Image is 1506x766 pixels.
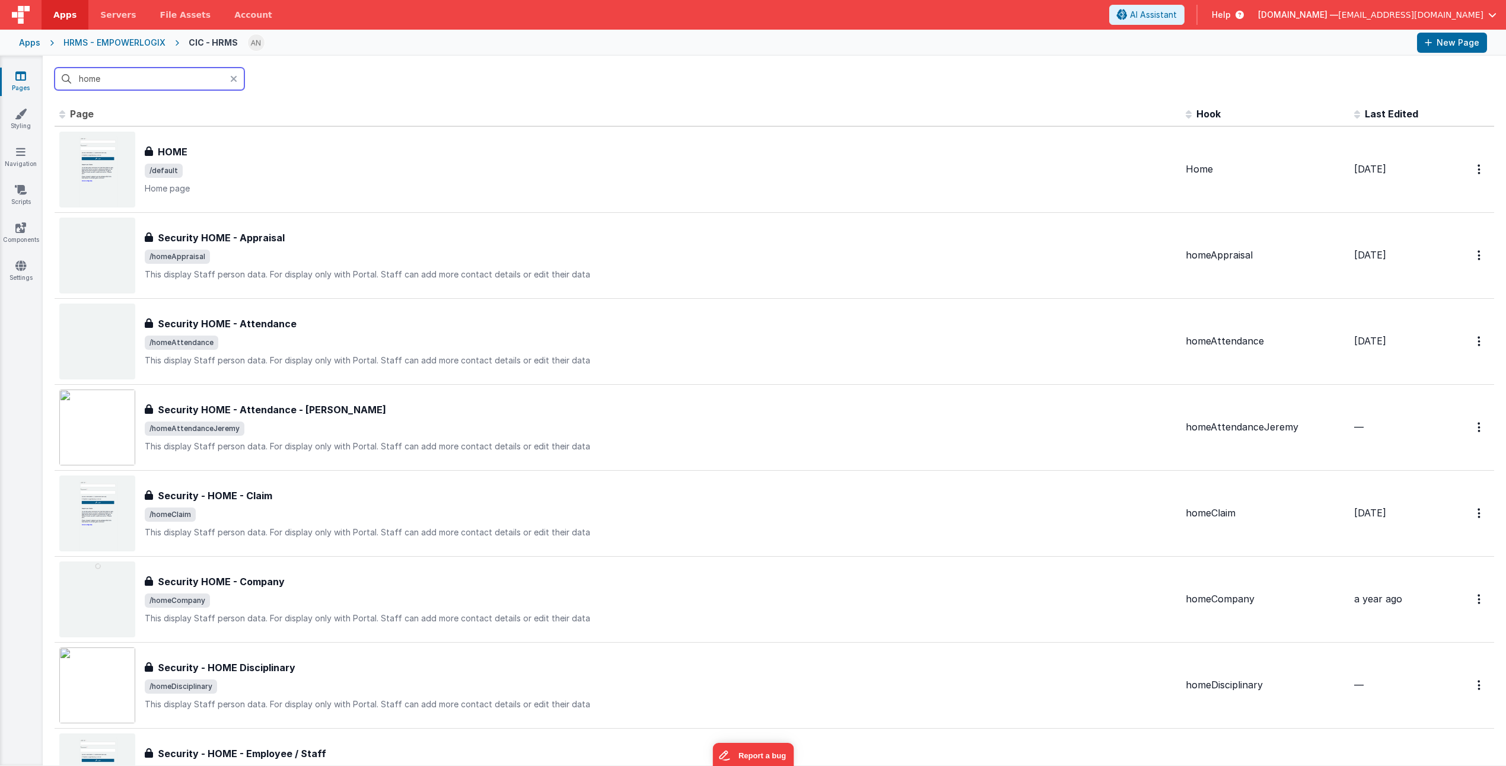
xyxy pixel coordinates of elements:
span: /homeClaim [145,508,196,522]
span: Page [70,108,94,120]
span: /default [145,164,183,178]
div: homeCompany [1186,592,1345,606]
div: CIC - HRMS [189,37,238,49]
span: /homeAttendanceJeremy [145,422,244,436]
p: This display Staff person data. For display only with Portal. Staff can add more contact details ... [145,441,1176,452]
div: Apps [19,37,40,49]
span: /homeAttendance [145,336,218,350]
button: Options [1470,587,1489,611]
h3: Security - HOME - Employee / Staff [158,746,326,761]
div: homeClaim [1186,506,1345,520]
div: HRMS - EMPOWERLOGIX [63,37,165,49]
h3: Security - HOME Disciplinary [158,660,295,675]
span: File Assets [160,9,211,21]
span: — [1354,679,1364,691]
p: This display Staff person data. For display only with Portal. Staff can add more contact details ... [145,526,1176,538]
span: a year ago [1354,593,1402,605]
span: [EMAIL_ADDRESS][DOMAIN_NAME] [1338,9,1483,21]
div: homeAttendance [1186,334,1345,348]
p: Home page [145,183,1176,194]
img: 1ed2b4006576416bae4b007ab5b07290 [248,34,265,51]
span: /homeCompany [145,593,210,608]
span: [DOMAIN_NAME] — [1258,9,1338,21]
span: [DATE] [1354,335,1386,347]
h3: Security - HOME - Claim [158,489,272,503]
span: Apps [53,9,77,21]
button: Options [1470,329,1489,353]
button: Options [1470,157,1489,181]
div: homeAppraisal [1186,248,1345,262]
button: Options [1470,673,1489,697]
div: homeDisciplinary [1186,678,1345,692]
div: homeAttendanceJeremy [1186,420,1345,434]
span: — [1354,421,1364,433]
h3: Security HOME - Company [158,574,285,589]
p: This display Staff person data. For display only with Portal. Staff can add more contact details ... [145,612,1176,624]
span: Hook [1196,108,1221,120]
button: Options [1470,415,1489,439]
button: [DOMAIN_NAME] — [EMAIL_ADDRESS][DOMAIN_NAME] [1258,9,1497,21]
span: Last Edited [1365,108,1418,120]
h3: Security HOME - Appraisal [158,231,285,245]
button: Options [1470,501,1489,525]
span: [DATE] [1354,249,1386,261]
button: New Page [1417,33,1487,53]
div: Home [1186,162,1345,176]
span: AI Assistant [1130,9,1177,21]
h3: Security HOME - Attendance [158,317,297,331]
span: [DATE] [1354,163,1386,175]
h3: HOME [158,145,187,159]
p: This display Staff person data. For display only with Portal. Staff can add more contact details ... [145,269,1176,280]
p: This display Staff person data. For display only with Portal. Staff can add more contact details ... [145,698,1176,710]
button: Options [1470,243,1489,267]
p: This display Staff person data. For display only with Portal. Staff can add more contact details ... [145,355,1176,366]
button: AI Assistant [1109,5,1185,25]
h3: Security HOME - Attendance - [PERSON_NAME] [158,403,386,417]
input: Search pages, id's ... [55,68,244,90]
span: [DATE] [1354,507,1386,519]
span: /homeDisciplinary [145,679,217,694]
span: Help [1212,9,1231,21]
span: /homeAppraisal [145,250,210,264]
span: Servers [100,9,136,21]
